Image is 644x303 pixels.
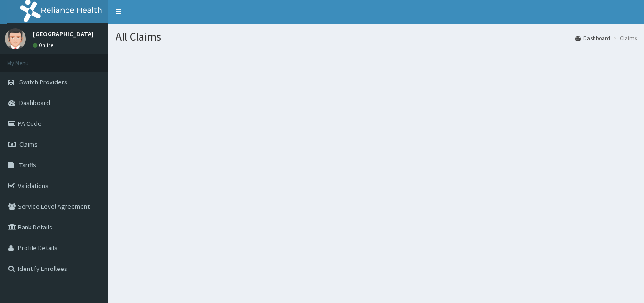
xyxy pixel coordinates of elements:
[33,42,56,49] a: Online
[116,31,637,43] h1: All Claims
[33,31,94,37] p: [GEOGRAPHIC_DATA]
[611,34,637,42] li: Claims
[5,28,26,49] img: User Image
[19,98,50,107] span: Dashboard
[19,78,67,86] span: Switch Providers
[19,161,36,169] span: Tariffs
[575,34,610,42] a: Dashboard
[19,140,38,148] span: Claims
